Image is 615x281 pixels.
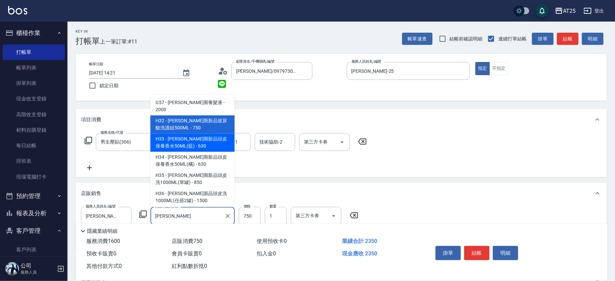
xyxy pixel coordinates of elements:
[150,134,235,152] span: H33 - [PERSON_NAME]斯新品頭皮保養香水50ML(藍) - 630
[150,116,235,134] span: H32 - [PERSON_NAME]斯新品玻尿酸洗護組500ML - 750
[21,262,55,269] h5: 公司
[563,7,576,15] div: AT25
[3,187,65,205] button: 預約管理
[150,152,235,170] span: H34 - [PERSON_NAME]斯新品頭皮保養香水50ML(橘) - 630
[172,250,202,257] span: 會員卡販賣 0
[257,250,276,257] span: 扣入金 0
[450,35,483,42] span: 結帳前確認明細
[172,238,202,244] span: 店販消費 750
[81,190,101,197] p: 店販銷售
[218,80,226,88] img: line_icon
[172,263,207,269] span: 紅利點數折抵 0
[535,4,549,18] button: save
[87,228,117,235] p: 隱藏業績明細
[150,207,235,225] span: H37 - [PERSON_NAME]斯新品頭皮洗1000ML(任搭3罐) - 2200
[552,4,578,18] button: AT25
[86,250,116,257] span: 預收卡販賣 0
[3,138,65,153] a: 每日結帳
[342,250,377,257] span: 現金應收 2350
[582,33,604,45] button: 明細
[89,62,103,67] label: 帳單日期
[76,36,100,46] h3: 打帳單
[76,183,607,204] div: 店販銷售
[581,5,607,17] button: 登出
[5,262,19,276] img: Person
[3,242,65,257] a: 客戶列表
[490,62,508,75] button: 不指定
[3,153,65,169] a: 排班表
[328,211,339,221] button: Open
[3,91,65,106] a: 現金收支登錄
[8,6,27,14] img: Logo
[244,204,251,209] label: 價格
[3,169,65,185] a: 現場電腦打卡
[498,35,527,42] span: 連續打單結帳
[3,44,65,60] a: 打帳單
[236,59,275,64] label: 顧客姓名/手機號碼/編號
[475,62,490,75] button: 指定
[150,97,235,116] span: G57 - [PERSON_NAME]斯養髮液 - 2000
[270,204,277,209] label: 數量
[86,238,120,244] span: 服務消費 1600
[100,37,138,46] span: 上一筆訂單:#11
[150,170,235,188] span: H35 - [PERSON_NAME]斯新品頭皮洗1000ML(單罐) - 850
[3,24,65,42] button: 櫃檯作業
[86,263,122,269] span: 其他付款方式 0
[178,65,194,81] button: Choose date, selected date is 2025-08-17
[3,60,65,75] a: 帳單列表
[257,238,287,244] span: 使用預收卡 0
[402,33,432,45] button: 帳單速查
[342,238,377,244] span: 業績合計 2350
[337,137,347,148] button: Open
[436,246,461,260] button: 掛單
[21,269,55,275] p: 服務人員
[3,122,65,138] a: 材料自購登錄
[493,246,518,260] button: 明細
[150,188,235,207] span: H36 - [PERSON_NAME]新品頭皮洗1000ML(任搭2罐) - 1500
[223,211,232,221] button: Clear
[100,82,118,89] span: 鎖定日期
[89,67,175,79] input: YYYY/MM/DD hh:mm
[101,130,123,135] label: 服務名稱/代號
[81,116,101,123] p: 項目消費
[76,109,607,130] div: 項目消費
[3,75,65,91] a: 掛單列表
[3,205,65,222] button: 報表及分析
[557,33,579,45] button: 結帳
[86,204,115,209] label: 服務人員姓名/編號
[532,33,554,45] button: 掛單
[3,107,65,122] a: 高階收支登錄
[76,29,100,34] h2: Key In
[464,246,490,260] button: 結帳
[3,222,65,240] button: 客戶管理
[352,59,381,64] label: 服務人員姓名/編號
